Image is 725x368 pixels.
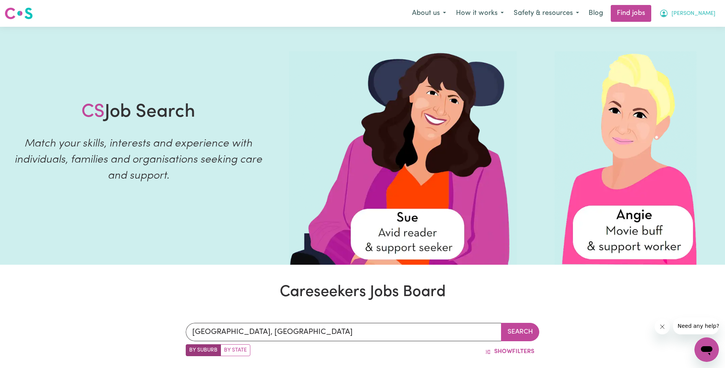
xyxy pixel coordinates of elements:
h1: Job Search [81,101,195,124]
button: ShowFilters [480,344,539,359]
input: Enter a suburb or postcode [186,323,501,341]
button: How it works [451,5,509,21]
iframe: Close message [655,319,670,334]
p: Match your skills, interests and experience with individuals, families and organisations seeking ... [9,136,268,184]
span: [PERSON_NAME] [671,10,715,18]
a: Find jobs [611,5,651,22]
span: CS [81,103,105,121]
button: Search [501,323,539,341]
a: Careseekers logo [5,5,33,22]
iframe: Message from company [673,318,719,334]
span: Need any help? [5,5,46,11]
label: Search by suburb/post code [186,344,221,356]
span: Show [494,348,512,355]
button: About us [407,5,451,21]
button: My Account [654,5,720,21]
iframe: Button to launch messaging window [694,337,719,362]
a: Blog [584,5,608,22]
img: Careseekers logo [5,7,33,20]
label: Search by state [221,344,250,356]
button: Safety & resources [509,5,584,21]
